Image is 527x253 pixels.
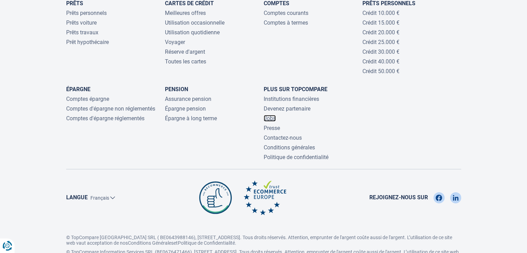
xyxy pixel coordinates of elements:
[264,19,308,26] a: Comptes à termes
[66,86,90,93] a: Épargne
[165,96,211,102] a: Assurance pension
[264,125,280,131] a: Presse
[66,115,144,122] a: Comptes d'épargne réglementés
[453,192,458,203] img: LinkedIn TopCompare
[244,181,286,215] img: Ecommerce Europe TopCompare
[178,240,235,246] a: Politique de Confidentialité
[436,192,442,203] img: Facebook TopCompare
[66,29,98,36] a: Prêts travaux
[264,115,276,122] a: Jobs
[128,240,174,246] a: Conditions Générales
[362,29,399,36] a: Crédit 20.000 €
[165,39,185,45] a: Voyager
[264,154,328,160] a: Politique de confidentialité
[165,115,217,122] a: Épargne à long terme
[66,105,155,112] a: Comptes d'épargne non réglementés
[165,19,225,26] a: Utilisation occasionnelle
[66,96,109,102] a: Comptes épargne
[264,144,315,151] a: Conditions générales
[369,194,428,202] span: Rejoignez-nous sur
[66,229,461,246] p: © TopCompare [GEOGRAPHIC_DATA] SRL ( BE0643988146), [STREET_ADDRESS]. Tous droits réservés. Atten...
[264,10,308,16] a: Comptes courants
[165,49,205,55] a: Réserve d'argent
[362,68,399,75] a: Crédit 50.000 €
[362,10,399,16] a: Crédit 10.000 €
[264,96,319,102] a: Institutions financières
[165,29,220,36] a: Utilisation quotidienne
[66,10,107,16] a: Prêts personnels
[362,58,399,65] a: Crédit 40.000 €
[165,105,206,112] a: Épargne pension
[165,10,206,16] a: Meilleures offres
[66,19,97,26] a: Prêts voiture
[362,49,399,55] a: Crédit 30.000 €
[66,194,88,202] label: Langue
[165,58,206,65] a: Toutes les cartes
[362,19,399,26] a: Crédit 15.000 €
[264,134,302,141] a: Contactez-nous
[264,86,327,93] a: Plus sur TopCompare
[264,105,310,112] a: Devenez partenaire
[362,39,399,45] a: Crédit 25.000 €
[165,86,188,93] a: Pension
[198,181,233,215] img: Be commerce TopCompare
[66,39,109,45] a: Prêt hypothécaire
